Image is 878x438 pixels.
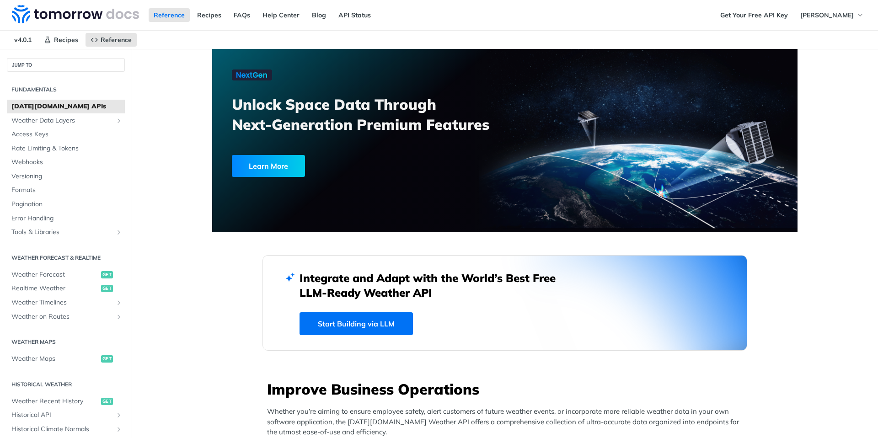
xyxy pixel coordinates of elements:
a: Weather on RoutesShow subpages for Weather on Routes [7,310,125,324]
button: [PERSON_NAME] [795,8,869,22]
h2: Fundamentals [7,85,125,94]
div: Learn More [232,155,305,177]
span: [DATE][DOMAIN_NAME] APIs [11,102,123,111]
a: FAQs [229,8,255,22]
h2: Historical Weather [7,380,125,389]
span: Tools & Libraries [11,228,113,237]
a: Recipes [39,33,83,47]
a: Reference [86,33,137,47]
span: Error Handling [11,214,123,223]
a: Learn More [232,155,458,177]
h2: Weather Forecast & realtime [7,254,125,262]
span: Versioning [11,172,123,181]
p: Whether you’re aiming to ensure employee safety, alert customers of future weather events, or inc... [267,406,747,438]
span: get [101,285,113,292]
span: get [101,355,113,363]
a: Weather Recent Historyget [7,395,125,408]
a: Error Handling [7,212,125,225]
a: Reference [149,8,190,22]
span: Webhooks [11,158,123,167]
span: get [101,271,113,278]
span: Formats [11,186,123,195]
h3: Unlock Space Data Through Next-Generation Premium Features [232,94,515,134]
a: Recipes [192,8,226,22]
button: Show subpages for Historical Climate Normals [115,426,123,433]
span: Reference [101,36,132,44]
span: Historical API [11,411,113,420]
a: Realtime Weatherget [7,282,125,295]
span: Weather Maps [11,354,99,363]
span: Weather Data Layers [11,116,113,125]
a: Get Your Free API Key [715,8,793,22]
button: Show subpages for Weather on Routes [115,313,123,320]
a: Versioning [7,170,125,183]
span: Weather Recent History [11,397,99,406]
span: Recipes [54,36,78,44]
a: Weather Mapsget [7,352,125,366]
a: Formats [7,183,125,197]
a: Access Keys [7,128,125,141]
span: Pagination [11,200,123,209]
img: NextGen [232,69,272,80]
a: [DATE][DOMAIN_NAME] APIs [7,100,125,113]
img: Tomorrow.io Weather API Docs [12,5,139,23]
span: get [101,398,113,405]
span: Realtime Weather [11,284,99,293]
a: Help Center [257,8,305,22]
button: Show subpages for Tools & Libraries [115,229,123,236]
a: Tools & LibrariesShow subpages for Tools & Libraries [7,225,125,239]
h2: Integrate and Adapt with the World’s Best Free LLM-Ready Weather API [300,271,569,300]
a: Weather Forecastget [7,268,125,282]
button: Show subpages for Weather Data Layers [115,117,123,124]
h2: Weather Maps [7,338,125,346]
button: Show subpages for Weather Timelines [115,299,123,306]
span: Weather Timelines [11,298,113,307]
a: Pagination [7,198,125,211]
a: Weather TimelinesShow subpages for Weather Timelines [7,296,125,310]
span: Historical Climate Normals [11,425,113,434]
span: Weather Forecast [11,270,99,279]
span: v4.0.1 [9,33,37,47]
a: Webhooks [7,155,125,169]
button: Show subpages for Historical API [115,411,123,419]
a: Rate Limiting & Tokens [7,142,125,155]
a: Historical APIShow subpages for Historical API [7,408,125,422]
span: Rate Limiting & Tokens [11,144,123,153]
a: Weather Data LayersShow subpages for Weather Data Layers [7,114,125,128]
span: Weather on Routes [11,312,113,321]
span: Access Keys [11,130,123,139]
a: Historical Climate NormalsShow subpages for Historical Climate Normals [7,422,125,436]
h3: Improve Business Operations [267,379,747,399]
a: Start Building via LLM [300,312,413,335]
span: [PERSON_NAME] [800,11,854,19]
button: JUMP TO [7,58,125,72]
a: API Status [333,8,376,22]
a: Blog [307,8,331,22]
